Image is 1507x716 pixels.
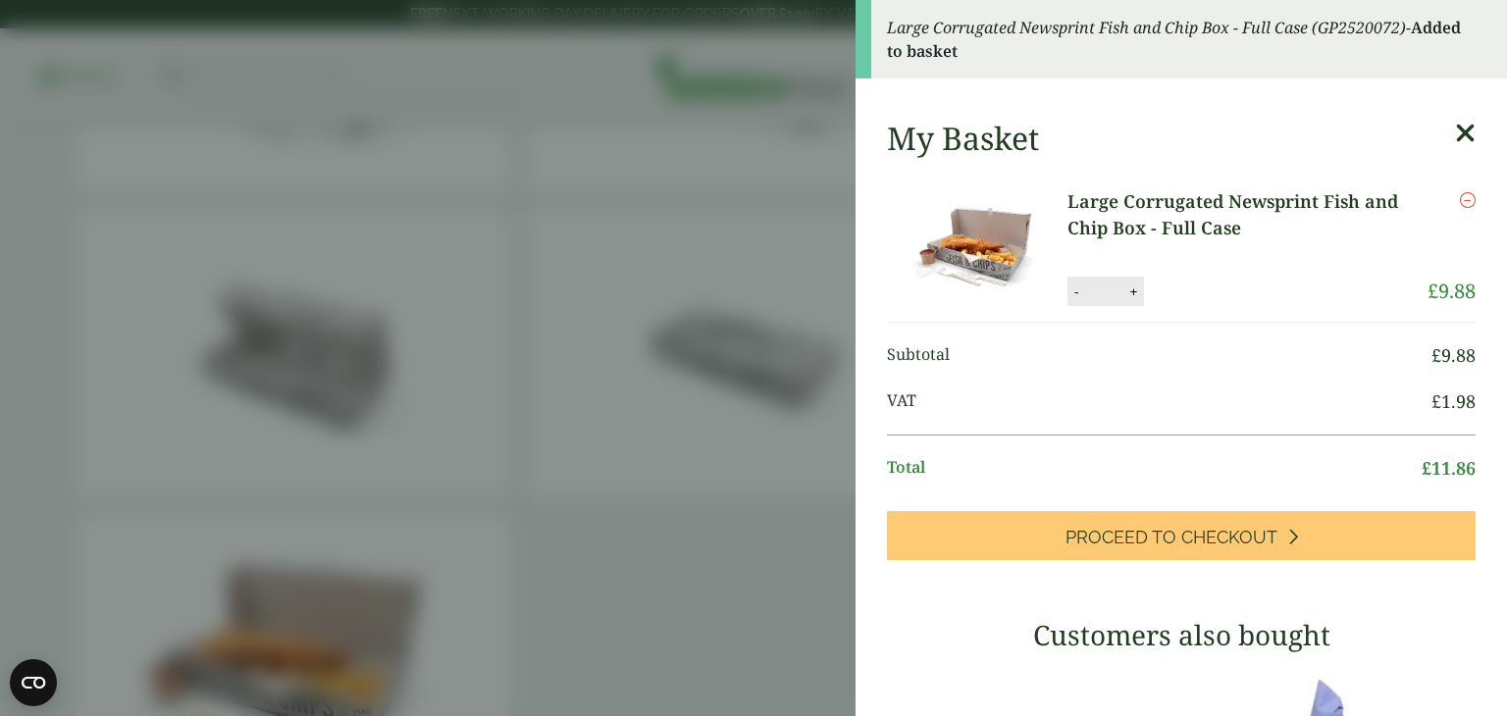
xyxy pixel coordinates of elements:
span: Proceed to Checkout [1065,527,1277,548]
button: Open CMP widget [10,659,57,706]
em: Large Corrugated Newsprint Fish and Chip Box - Full Case (GP2520072) [887,17,1406,38]
span: Subtotal [887,342,1431,369]
bdi: 9.88 [1431,343,1476,367]
bdi: 1.98 [1431,389,1476,413]
span: £ [1431,343,1441,367]
bdi: 9.88 [1428,278,1476,304]
span: £ [1422,456,1431,480]
span: £ [1431,389,1441,413]
h2: My Basket [887,120,1039,157]
h3: Customers also bought [887,619,1476,652]
a: Large Corrugated Newsprint Fish and Chip Box - Full Case [1067,188,1428,241]
span: VAT [887,388,1431,415]
button: - [1068,283,1084,300]
a: Remove this item [1460,188,1476,212]
bdi: 11.86 [1422,456,1476,480]
a: Proceed to Checkout [887,511,1476,560]
button: + [1123,283,1143,300]
span: Total [887,455,1422,482]
span: £ [1428,278,1438,304]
